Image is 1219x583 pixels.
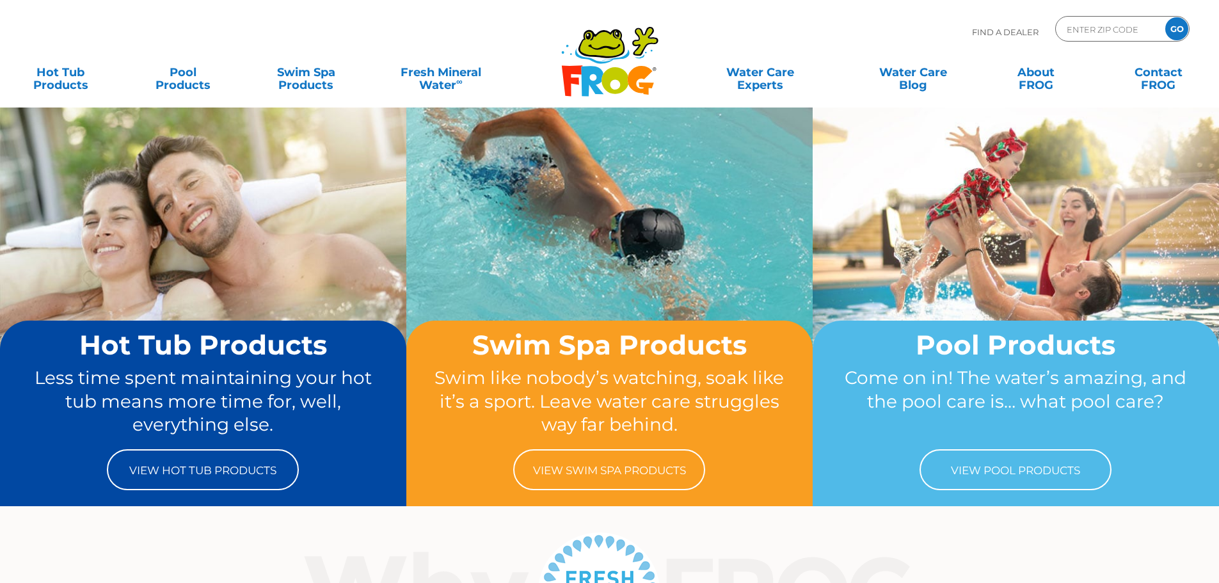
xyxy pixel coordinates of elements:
[431,366,788,436] p: Swim like nobody’s watching, soak like it’s a sport. Leave water care struggles way far behind.
[24,330,382,360] h2: Hot Tub Products
[431,330,788,360] h2: Swim Spa Products
[1065,20,1152,38] input: Zip Code Form
[1165,17,1188,40] input: GO
[107,449,299,490] a: View Hot Tub Products
[865,60,960,85] a: Water CareBlog
[920,449,1111,490] a: View Pool Products
[972,16,1039,48] p: Find A Dealer
[813,107,1219,410] img: home-banner-pool-short
[24,366,382,436] p: Less time spent maintaining your hot tub means more time for, well, everything else.
[456,76,463,86] sup: ∞
[513,449,705,490] a: View Swim Spa Products
[837,366,1195,436] p: Come on in! The water’s amazing, and the pool care is… what pool care?
[381,60,500,85] a: Fresh MineralWater∞
[13,60,108,85] a: Hot TubProducts
[837,330,1195,360] h2: Pool Products
[1111,60,1206,85] a: ContactFROG
[406,107,813,410] img: home-banner-swim-spa-short
[988,60,1083,85] a: AboutFROG
[683,60,838,85] a: Water CareExperts
[259,60,354,85] a: Swim SpaProducts
[136,60,231,85] a: PoolProducts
